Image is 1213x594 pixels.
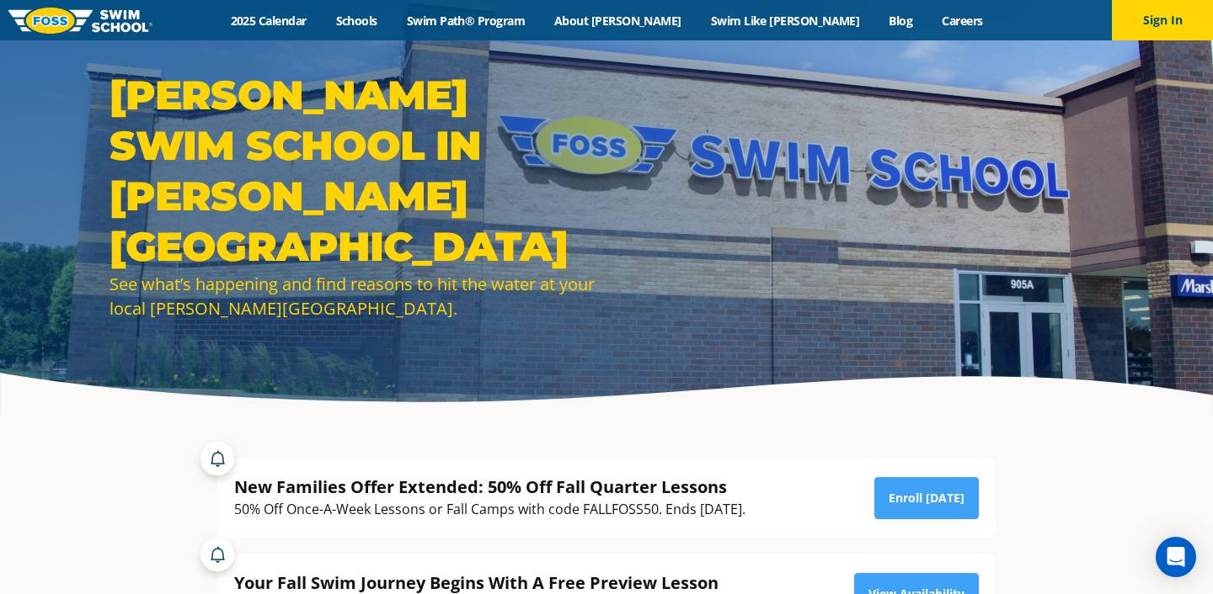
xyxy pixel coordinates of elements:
[321,13,392,29] a: Schools
[234,571,799,594] div: Your Fall Swim Journey Begins With A Free Preview Lesson
[392,13,539,29] a: Swim Path® Program
[696,13,874,29] a: Swim Like [PERSON_NAME]
[110,70,598,272] h1: [PERSON_NAME] Swim School in [PERSON_NAME][GEOGRAPHIC_DATA]
[927,13,997,29] a: Careers
[1156,537,1196,577] div: Open Intercom Messenger
[110,272,598,321] div: See what’s happening and find reasons to hit the water at your local [PERSON_NAME][GEOGRAPHIC_DATA].
[216,13,321,29] a: 2025 Calendar
[874,13,927,29] a: Blog
[874,477,979,519] a: Enroll [DATE]
[234,498,745,521] div: 50% Off Once-A-Week Lessons or Fall Camps with code FALLFOSS50. Ends [DATE].
[234,475,745,498] div: New Families Offer Extended: 50% Off Fall Quarter Lessons
[540,13,697,29] a: About [PERSON_NAME]
[8,8,152,34] img: FOSS Swim School Logo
